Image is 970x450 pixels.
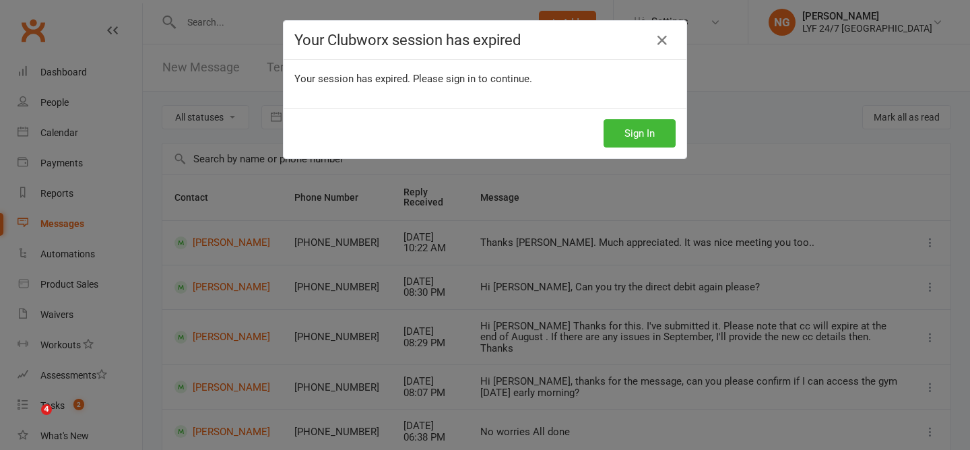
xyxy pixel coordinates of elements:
span: Your session has expired. Please sign in to continue. [294,73,532,85]
h4: Your Clubworx session has expired [294,32,676,49]
iframe: Intercom live chat [13,404,46,437]
span: 4 [41,404,52,415]
button: Sign In [604,119,676,148]
a: Close [651,30,673,51]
